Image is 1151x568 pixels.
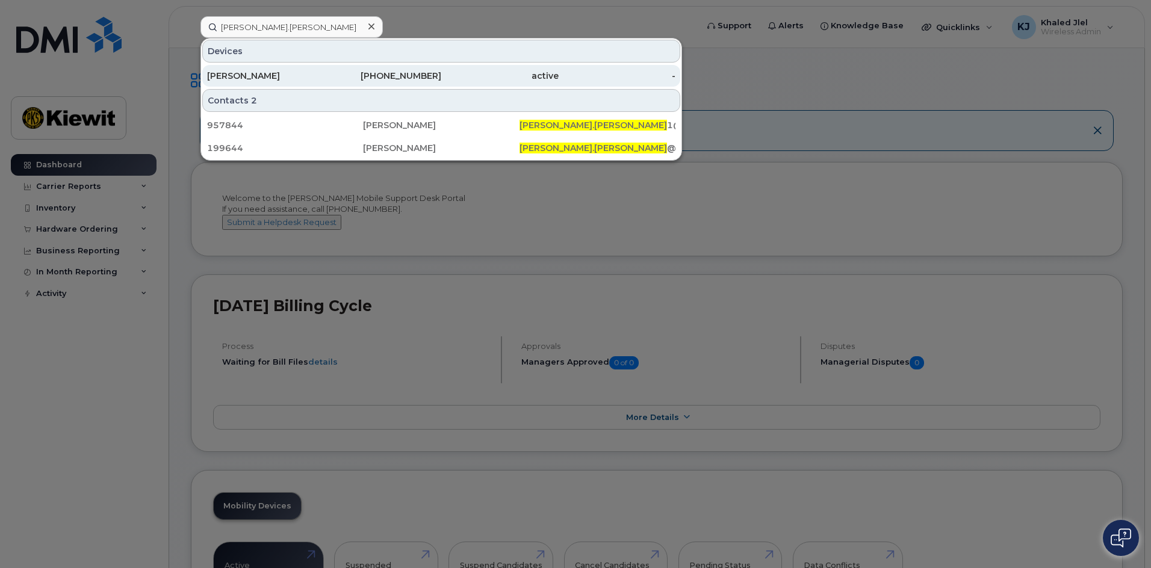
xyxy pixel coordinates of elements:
[207,119,363,131] div: 957844
[202,65,680,87] a: [PERSON_NAME][PHONE_NUMBER]active-
[520,142,675,154] div: @[PERSON_NAME][DOMAIN_NAME]
[202,114,680,136] a: 957844[PERSON_NAME][PERSON_NAME].[PERSON_NAME]1@[DOMAIN_NAME]
[202,40,680,63] div: Devices
[520,120,667,131] span: [PERSON_NAME].[PERSON_NAME]
[207,70,324,82] div: [PERSON_NAME]
[202,137,680,159] a: 199644[PERSON_NAME][PERSON_NAME].[PERSON_NAME]@[PERSON_NAME][DOMAIN_NAME]
[441,70,559,82] div: active
[324,70,442,82] div: [PHONE_NUMBER]
[363,142,519,154] div: [PERSON_NAME]
[520,143,667,153] span: [PERSON_NAME].[PERSON_NAME]
[202,89,680,112] div: Contacts
[251,94,257,106] span: 2
[520,119,675,131] div: 1@[DOMAIN_NAME]
[363,119,519,131] div: [PERSON_NAME]
[1111,528,1131,548] img: Open chat
[207,142,363,154] div: 199644
[559,70,676,82] div: -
